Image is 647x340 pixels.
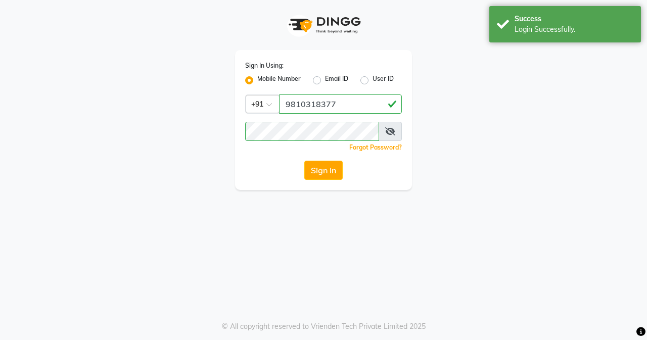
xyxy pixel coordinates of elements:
label: User ID [373,74,394,86]
label: Sign In Using: [245,61,284,70]
input: Username [279,94,402,114]
button: Sign In [304,161,343,180]
label: Email ID [325,74,348,86]
a: Forgot Password? [349,143,402,151]
input: Username [245,122,379,141]
div: Success [515,14,633,24]
label: Mobile Number [257,74,301,86]
img: logo1.svg [283,10,364,40]
div: Login Successfully. [515,24,633,35]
